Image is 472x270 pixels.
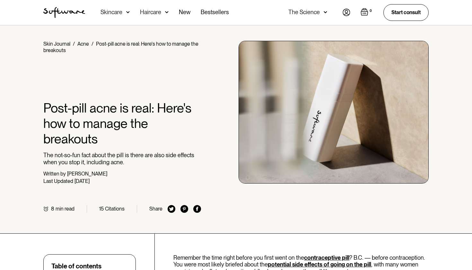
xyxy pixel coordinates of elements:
[51,262,101,270] div: Table of contents
[180,205,188,213] img: pinterest icon
[56,206,74,212] div: min read
[368,8,373,14] div: 0
[324,9,327,15] img: arrow down
[73,41,75,47] div: /
[74,178,90,184] div: [DATE]
[193,205,201,213] img: facebook icon
[43,41,70,47] a: Skin Journal
[51,206,54,212] div: 8
[168,205,175,213] img: twitter icon
[383,4,429,21] a: Start consult
[43,7,85,18] a: home
[43,178,73,184] div: Last Updated
[361,8,373,17] a: Open empty cart
[126,9,130,15] img: arrow down
[304,254,349,261] a: contraceptive pill
[77,41,89,47] a: Acne
[149,206,162,212] div: Share
[43,41,198,53] div: Post-pill acne is real: Here's how to manage the breakouts
[288,9,320,15] div: The Science
[101,9,122,15] div: Skincare
[92,41,93,47] div: /
[43,7,85,18] img: Software Logo
[165,9,169,15] img: arrow down
[140,9,161,15] div: Haircare
[268,261,371,268] a: potential side effects of going on the pill
[43,171,66,177] div: Written by
[43,100,201,147] h1: Post-pill acne is real: Here's how to manage the breakouts
[105,206,125,212] div: Citations
[99,206,104,212] div: 15
[43,152,201,166] p: The not-so-fun fact about the pill is there are also side effects when you stop it, including acne.
[67,171,107,177] div: [PERSON_NAME]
